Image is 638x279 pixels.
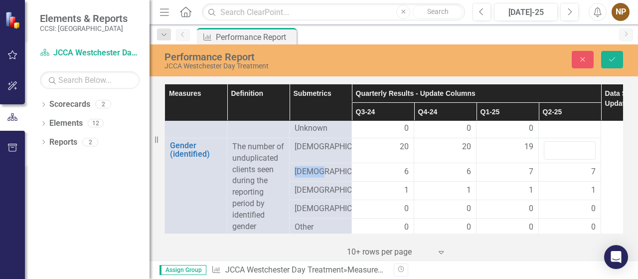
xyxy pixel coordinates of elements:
a: Measures [347,265,383,275]
span: Unknown [295,123,346,134]
button: Search [413,5,463,19]
span: 6 [467,166,471,178]
a: Scorecards [49,99,90,110]
span: 0 [404,123,409,134]
p: The number of unduplicated clients seen during the reporting period by identified gender [232,141,284,233]
div: Performance Report [386,265,456,275]
span: Search [427,7,449,15]
span: Assign Group [159,265,206,275]
span: 0 [404,203,409,215]
span: 0 [467,123,471,134]
input: Search ClearPoint... [202,3,465,21]
img: ClearPoint Strategy [5,11,22,29]
a: JCCA Westchester Day Treatment [225,265,343,275]
div: JCCA Westchester Day Treatment [164,62,415,70]
span: 7 [591,166,596,178]
span: [DEMOGRAPHIC_DATA] [295,185,346,196]
span: 0 [529,203,533,215]
input: Search Below... [40,71,140,89]
div: Performance Report [164,51,415,62]
span: 0 [529,123,533,134]
span: 1 [591,185,596,196]
span: 7 [529,166,533,178]
a: Elements [49,118,83,129]
span: [DEMOGRAPHIC_DATA] [295,166,346,178]
span: 1 [404,185,409,196]
span: 20 [462,141,471,153]
a: Reports [49,137,77,148]
small: CCSI: [GEOGRAPHIC_DATA] [40,24,128,32]
a: Gender (identified) [170,141,222,159]
button: NP [612,3,630,21]
span: 0 [404,222,409,233]
div: 12 [88,119,104,128]
span: 1 [529,185,533,196]
span: 0 [529,222,533,233]
span: 0 [467,203,471,215]
span: 6 [404,166,409,178]
div: Open Intercom Messenger [604,245,628,269]
span: 0 [591,222,596,233]
span: 0 [467,222,471,233]
span: Other [295,222,346,233]
span: 20 [400,141,409,153]
div: » » [211,265,386,276]
div: 2 [95,100,111,109]
span: [DEMOGRAPHIC_DATA] [295,203,346,215]
div: 2 [82,138,98,146]
button: [DATE]-25 [494,3,558,21]
a: JCCA Westchester Day Treatment [40,47,140,59]
span: [DEMOGRAPHIC_DATA] [295,141,346,153]
div: Performance Report [216,31,294,43]
span: 0 [591,203,596,215]
div: [DATE]-25 [497,6,554,18]
span: 1 [467,185,471,196]
span: 19 [524,141,533,153]
span: Elements & Reports [40,12,128,24]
